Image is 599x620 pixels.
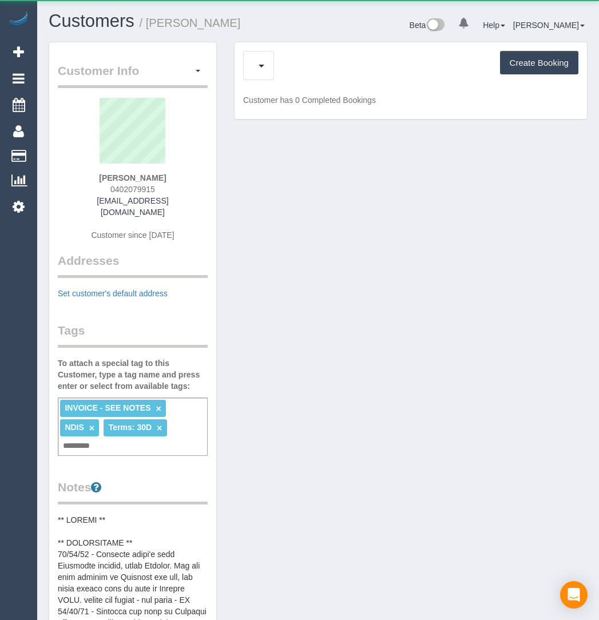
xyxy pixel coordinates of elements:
strong: [PERSON_NAME] [99,173,166,182]
img: New interface [426,18,445,33]
img: Automaid Logo [7,11,30,27]
a: × [156,404,161,414]
p: Customer has 0 Completed Bookings [243,94,578,106]
a: Help [483,21,505,30]
legend: Tags [58,322,208,348]
div: Open Intercom Messenger [560,581,588,609]
a: Beta [410,21,445,30]
a: Set customer's default address [58,289,168,298]
legend: Customer Info [58,62,208,88]
a: × [89,423,94,433]
a: Customers [49,11,134,31]
span: NDIS [65,423,84,432]
small: / [PERSON_NAME] [140,17,241,29]
span: 0402079915 [110,185,155,194]
label: To attach a special tag to this Customer, type a tag name and press enter or select from availabl... [58,357,208,392]
span: Customer since [DATE] [91,230,174,240]
a: [PERSON_NAME] [513,21,585,30]
a: × [157,423,162,433]
a: [EMAIL_ADDRESS][DOMAIN_NAME] [97,196,168,217]
legend: Notes [58,479,208,504]
span: Terms: 30D [109,423,152,432]
button: Create Booking [500,51,578,75]
span: INVOICE - SEE NOTES [65,403,150,412]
